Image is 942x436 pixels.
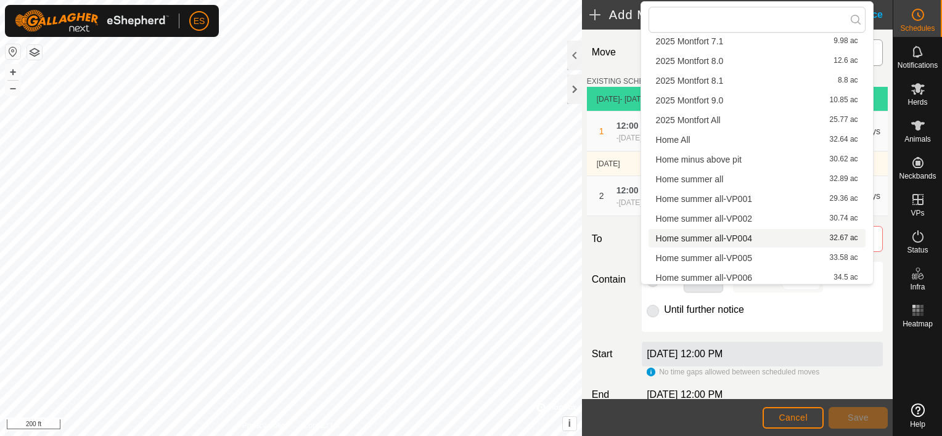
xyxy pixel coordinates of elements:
[15,10,169,32] img: Gallagher Logo
[647,349,723,359] label: [DATE] 12:00 PM
[900,25,935,32] span: Schedules
[616,197,676,208] div: -
[6,81,20,95] button: –
[649,71,866,90] li: 2025 Montfort 8.1
[599,191,604,201] span: 2
[587,387,637,402] label: End
[848,413,869,422] span: Save
[599,126,604,136] span: 1
[904,135,931,143] span: Animals
[568,418,571,429] span: i
[656,195,752,203] span: Home summer all-VP001
[649,131,866,149] li: Home All
[910,421,925,428] span: Help
[830,175,858,184] span: 32.89 ac
[619,134,676,142] span: [DATE] 12:00 PM
[656,116,721,124] span: 2025 Montfort All
[656,155,742,164] span: Home minus above pit
[619,198,676,207] span: [DATE] 12:00 PM
[587,39,637,66] label: Move
[616,185,654,195] span: 12:00 PM
[649,32,866,50] li: 2025 Montfort 7.1
[656,57,724,65] span: 2025 Montfort 8.0
[649,268,866,287] li: Home summer all-VP006
[647,389,723,400] span: [DATE] 12:00 PM
[656,214,752,223] span: Home summer all-VP002
[763,407,824,429] button: Cancel
[303,420,340,431] a: Contact Us
[656,96,724,105] span: 2025 Montfort 9.0
[194,15,205,28] span: ES
[656,175,724,184] span: Home summer all
[587,226,637,252] label: To
[589,7,831,22] h2: Add Move
[656,234,752,243] span: Home summer all-VP004
[911,209,924,217] span: VPs
[830,135,858,144] span: 32.64 ac
[649,111,866,129] li: 2025 Montfort All
[6,44,20,59] button: Reset Map
[587,76,669,87] label: EXISTING SCHEDULES
[587,347,637,361] label: Start
[838,76,858,85] span: 8.8 ac
[649,150,866,169] li: Home minus above pit
[907,99,927,106] span: Herds
[830,116,858,124] span: 25.77 ac
[779,413,808,422] span: Cancel
[649,91,866,110] li: 2025 Montfort 9.0
[649,209,866,228] li: Home summer all-VP002
[830,155,858,164] span: 30.62 ac
[649,52,866,70] li: 2025 Montfort 8.0
[907,246,928,254] span: Status
[903,320,933,328] span: Heatmap
[656,135,690,144] span: Home All
[656,76,724,85] span: 2025 Montfort 8.1
[649,229,866,248] li: Home summer all-VP004
[664,305,744,315] label: Until further notice
[830,254,858,262] span: 33.58 ac
[587,272,637,287] label: Contain
[597,95,620,103] span: [DATE]
[597,159,620,168] span: [DATE]
[893,398,942,433] a: Help
[830,214,858,223] span: 30.74 ac
[833,57,858,65] span: 12.6 ac
[833,273,858,282] span: 34.5 ac
[659,368,819,376] span: No time gaps allowed between scheduled moves
[656,273,752,282] span: Home summer all-VP006
[829,407,888,429] button: Save
[649,170,866,188] li: Home summer all
[830,234,858,243] span: 32.67 ac
[620,95,648,103] span: - [DATE]
[563,417,576,430] button: i
[899,172,936,180] span: Neckbands
[898,62,938,69] span: Notifications
[616,132,676,143] div: -
[649,249,866,267] li: Home summer all-VP005
[910,283,925,291] span: Infra
[656,254,752,262] span: Home summer all-VP005
[833,37,858,46] span: 9.98 ac
[830,195,858,203] span: 29.36 ac
[649,190,866,208] li: Home summer all-VP001
[242,420,289,431] a: Privacy Policy
[6,65,20,79] button: +
[27,45,42,60] button: Map Layers
[830,96,858,105] span: 10.85 ac
[656,37,724,46] span: 2025 Montfort 7.1
[616,121,654,131] span: 12:00 PM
